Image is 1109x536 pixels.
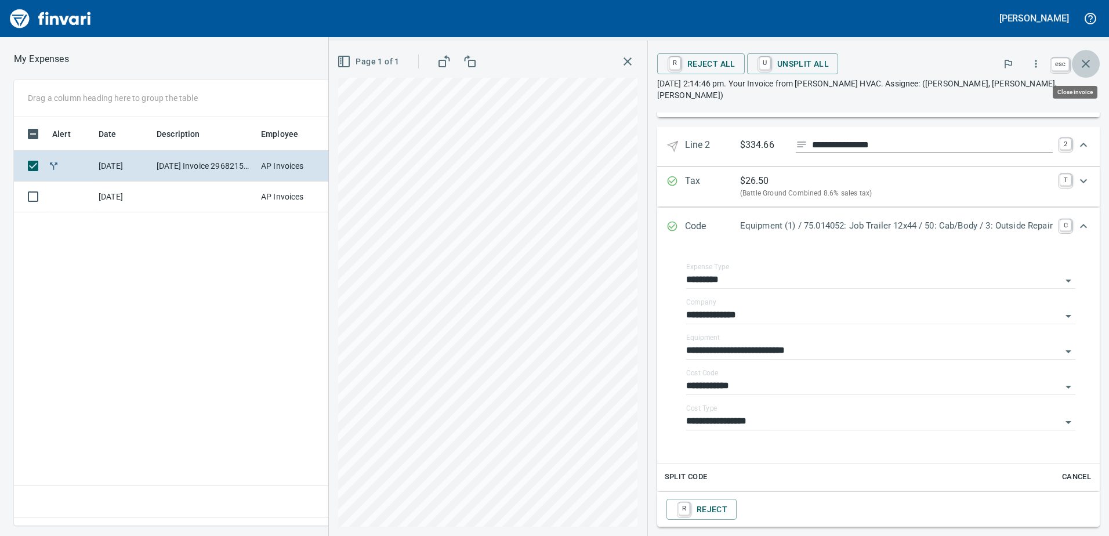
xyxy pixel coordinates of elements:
[14,52,69,66] p: My Expenses
[1060,343,1077,360] button: Open
[657,208,1100,246] div: Expand
[666,499,737,520] button: RReject
[1023,51,1049,77] button: More
[686,405,717,412] label: Cost Type
[657,78,1100,101] p: [DATE] 2:14:46 pm. Your Invoice from [PERSON_NAME] HVAC. Assignee: ([PERSON_NAME], [PERSON_NAME],...
[1060,138,1071,150] a: 2
[657,53,745,74] button: RReject All
[1060,273,1077,289] button: Open
[28,92,198,104] p: Drag a column heading here to group the table
[1061,470,1092,484] span: Cancel
[685,138,740,155] p: Line 2
[1060,308,1077,324] button: Open
[662,468,711,486] button: Split Code
[339,55,399,69] span: Page 1 of 1
[740,188,1053,200] p: (Battle Ground Combined 8.6% sales tax)
[679,502,690,515] a: R
[99,127,132,141] span: Date
[261,127,298,141] span: Employee
[995,51,1021,77] button: Flag
[52,127,86,141] span: Alert
[261,127,313,141] span: Employee
[1060,174,1071,186] a: T
[7,5,94,32] img: Finvari
[1058,468,1095,486] button: Cancel
[740,219,1053,233] p: Equipment (1) / 75.014052: Job Trailer 12x44 / 50: Cab/Body / 3: Outside Repair
[94,151,152,182] td: [DATE]
[94,182,152,212] td: [DATE]
[1060,414,1077,430] button: Open
[665,470,708,484] span: Split Code
[657,492,1100,527] div: Expand
[669,57,680,70] a: R
[335,51,404,73] button: Page 1 of 1
[256,151,343,182] td: AP Invoices
[756,54,829,74] span: Unsplit All
[740,174,769,188] p: $ 26.50
[686,335,720,342] label: Equipment
[685,219,740,234] p: Code
[657,246,1100,491] div: Expand
[256,182,343,212] td: AP Invoices
[157,127,215,141] span: Description
[747,53,838,74] button: UUnsplit All
[152,151,256,182] td: [DATE] Invoice 29682159 from [PERSON_NAME] Hvac Services Inc (1-10453)
[999,12,1069,24] h5: [PERSON_NAME]
[685,174,740,200] p: Tax
[676,499,727,519] span: Reject
[657,126,1100,166] div: Expand
[686,370,718,377] label: Cost Code
[657,167,1100,207] div: Expand
[740,138,787,153] p: $334.66
[52,127,71,141] span: Alert
[759,57,770,70] a: U
[666,54,735,74] span: Reject All
[1060,379,1077,395] button: Open
[996,9,1072,27] button: [PERSON_NAME]
[686,264,729,271] label: Expense Type
[157,127,200,141] span: Description
[686,299,716,306] label: Company
[1060,219,1071,231] a: C
[99,127,117,141] span: Date
[14,52,69,66] nav: breadcrumb
[1052,58,1069,71] a: esc
[48,162,60,169] span: Split transaction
